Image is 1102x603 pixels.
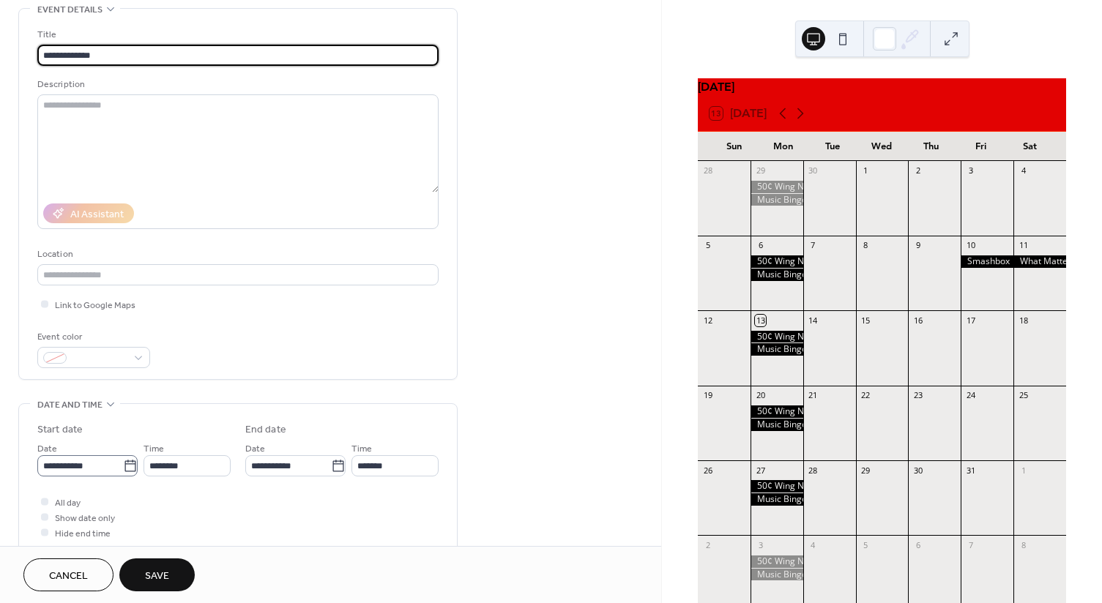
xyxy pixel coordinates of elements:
[912,315,923,326] div: 16
[1018,390,1029,401] div: 25
[751,269,803,281] div: Music Bingo 7pm-9pm
[965,390,976,401] div: 24
[860,539,871,550] div: 5
[751,181,803,193] div: 50¢ Wing Night
[1018,165,1029,176] div: 4
[37,397,103,413] span: Date and time
[912,539,923,550] div: 6
[1005,132,1054,161] div: Sat
[245,422,286,438] div: End date
[860,240,871,251] div: 8
[751,480,803,492] div: 50¢ Wing Night
[808,390,819,401] div: 21
[906,132,956,161] div: Thu
[751,331,803,343] div: 50¢ Wing Night
[751,555,803,568] div: 50¢ Wing Night
[49,569,88,584] span: Cancel
[808,539,819,550] div: 4
[808,465,819,476] div: 28
[702,539,713,550] div: 2
[55,526,111,542] span: Hide end time
[965,240,976,251] div: 10
[698,78,1066,96] div: [DATE]
[755,165,766,176] div: 29
[37,247,436,262] div: Location
[965,165,976,176] div: 3
[55,298,135,313] span: Link to Google Maps
[1018,315,1029,326] div: 18
[751,194,803,206] div: Music Bingo 7pm-9pm
[37,441,57,457] span: Date
[808,165,819,176] div: 30
[956,132,1005,161] div: Fri
[1018,465,1029,476] div: 1
[860,390,871,401] div: 22
[751,343,803,356] div: Music Bingo 7pm-9pm
[702,465,713,476] div: 26
[1018,539,1029,550] div: 8
[912,390,923,401] div: 23
[755,315,766,326] div: 13
[860,165,871,176] div: 1
[119,558,195,591] button: Save
[55,495,81,511] span: All day
[751,569,803,581] div: Music Bingo 7pm-9pm
[755,390,766,401] div: 20
[702,315,713,326] div: 12
[808,315,819,326] div: 14
[144,441,164,457] span: Time
[808,240,819,251] div: 7
[702,390,713,401] div: 19
[755,465,766,476] div: 27
[702,165,713,176] div: 28
[37,77,436,92] div: Description
[37,2,103,18] span: Event details
[912,165,923,176] div: 2
[1018,240,1029,251] div: 11
[860,315,871,326] div: 15
[759,132,808,161] div: Mon
[912,465,923,476] div: 30
[145,569,169,584] span: Save
[808,132,857,161] div: Tue
[245,441,265,457] span: Date
[37,329,147,345] div: Event color
[755,539,766,550] div: 3
[710,132,759,161] div: Sun
[751,405,803,418] div: 50¢ Wing Night
[965,539,976,550] div: 7
[751,419,803,431] div: Music Bingo 7pm-9pm
[751,493,803,506] div: Music Bingo 7pm-9pm
[37,422,83,438] div: Start date
[755,240,766,251] div: 6
[860,465,871,476] div: 29
[55,511,115,526] span: Show date only
[965,315,976,326] div: 17
[1013,255,1066,268] div: What Matters
[351,441,372,457] span: Time
[37,27,436,42] div: Title
[751,255,803,268] div: 50¢ Wing Night
[965,465,976,476] div: 31
[857,132,906,161] div: Wed
[961,255,1013,268] div: Smashbox
[702,240,713,251] div: 5
[23,558,113,591] button: Cancel
[912,240,923,251] div: 9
